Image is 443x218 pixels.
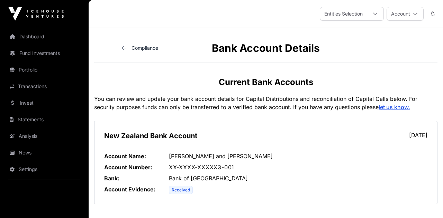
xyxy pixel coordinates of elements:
a: Compliance [122,45,158,51]
div: [PERSON_NAME] and [PERSON_NAME] [169,152,427,160]
div: Bank: [104,174,169,182]
a: News [6,145,83,160]
div: Account Evidence: [104,185,169,194]
a: Statements [6,112,83,127]
h2: New Zealand Bank Account [104,131,197,141]
a: Transactions [6,79,83,94]
a: Invest [6,95,83,111]
div: Account Number: [104,163,169,171]
div: Account Name: [104,152,169,160]
a: let us know. [379,104,410,111]
button: Account [387,7,424,21]
a: Analysis [6,129,83,144]
a: Fund Investments [6,46,83,61]
h1: Current Bank Accounts [94,77,437,88]
span: Compliance [132,45,158,51]
span: Received [169,186,193,194]
div: Entities Selection [320,7,367,20]
a: Dashboard [6,29,83,44]
p: You can review and update your bank account details for Capital Distributions and reconciliation ... [94,95,437,111]
a: Settings [6,162,83,177]
div: XX-XXXX-XXXXX3-001 [169,163,427,171]
span: [DATE] [409,132,427,139]
h1: Bank Account Details [94,42,437,54]
a: Portfolio [6,62,83,77]
div: Bank of [GEOGRAPHIC_DATA] [169,174,427,182]
img: Icehouse Ventures Logo [8,7,64,21]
